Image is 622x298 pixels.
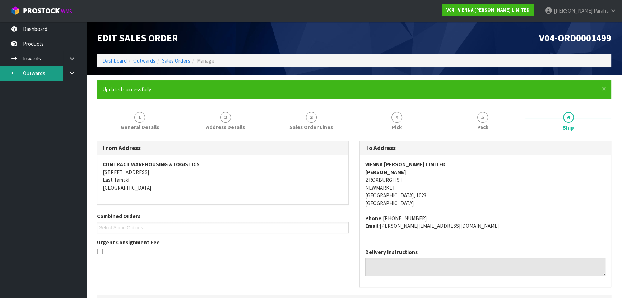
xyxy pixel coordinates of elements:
h3: From Address [103,145,343,152]
span: 1 [134,112,145,123]
span: ProStock [23,6,60,15]
strong: VIENNA [PERSON_NAME] LIMITED [365,161,446,168]
strong: V04 - VIENNA [PERSON_NAME] LIMITED [446,7,530,13]
span: Pick [392,123,402,131]
label: Delivery Instructions [365,248,418,256]
a: Outwards [133,57,155,64]
span: Ship [563,124,574,131]
span: V04-ORD0001499 [539,32,611,44]
span: Address Details [206,123,245,131]
strong: phone [365,215,383,222]
span: 4 [391,112,402,123]
span: Updated successfully [102,86,151,93]
span: [PERSON_NAME] [554,7,593,14]
strong: [PERSON_NAME] [365,169,406,176]
span: 3 [306,112,317,123]
span: 5 [477,112,488,123]
strong: CONTRACT WAREHOUSING & LOGISTICS [103,161,200,168]
span: Pack [477,123,488,131]
span: General Details [121,123,159,131]
a: V04 - VIENNA [PERSON_NAME] LIMITED [442,4,534,16]
strong: email [365,222,380,229]
label: Urgent Consignment Fee [97,239,160,246]
span: Manage [197,57,214,64]
img: cube-alt.png [11,6,20,15]
span: 2 [220,112,231,123]
address: [PHONE_NUMBER] [PERSON_NAME][EMAIL_ADDRESS][DOMAIN_NAME] [365,215,605,230]
a: Dashboard [102,57,127,64]
span: Paraha [594,7,609,14]
span: Sales Order Lines [289,123,333,131]
small: WMS [61,8,72,15]
span: Edit Sales Order [97,32,178,44]
span: 6 [563,112,574,123]
h3: To Address [365,145,605,152]
address: [STREET_ADDRESS] East Tamaki [GEOGRAPHIC_DATA] [103,161,343,191]
address: 2 ROXBURGH ST NEWMARKET [GEOGRAPHIC_DATA], 1023 [GEOGRAPHIC_DATA] [365,161,605,207]
a: Sales Orders [162,57,190,64]
span: × [602,84,606,94]
label: Combined Orders [97,212,140,220]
